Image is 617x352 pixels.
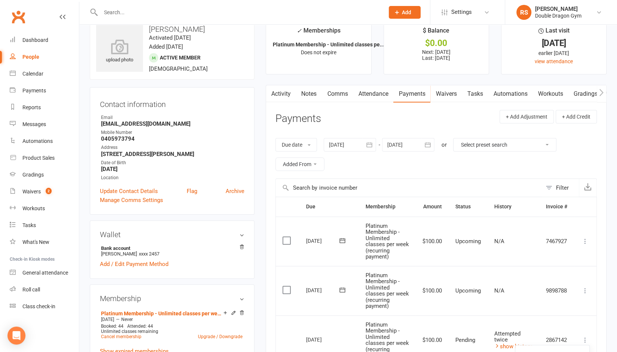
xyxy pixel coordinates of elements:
p: Next: [DATE] Last: [DATE] [391,49,482,61]
span: Does not expire [301,49,336,55]
a: Archive [226,187,244,196]
th: Status [449,197,488,216]
a: view attendance [535,58,573,64]
span: N/A [494,287,504,294]
a: What's New [10,234,79,251]
a: Update Contact Details [100,187,158,196]
span: Upcoming [455,238,481,245]
th: Amount [416,197,449,216]
a: Product Sales [10,150,79,166]
span: Active member [160,55,201,61]
strong: Bank account [101,245,241,251]
button: Added From [275,157,324,171]
button: Filter [542,179,579,197]
div: RS [516,5,531,20]
a: People [10,49,79,65]
a: Workouts [10,200,79,217]
div: Waivers [22,189,41,195]
a: Automations [10,133,79,150]
th: Due [299,197,358,216]
h3: Payments [275,113,321,125]
button: Add [389,6,421,19]
a: Dashboard [10,32,79,49]
strong: [EMAIL_ADDRESS][DOMAIN_NAME] [101,120,244,127]
div: What's New [22,239,49,245]
a: Gradings [10,166,79,183]
h3: [PERSON_NAME] [96,25,248,33]
button: Due date [275,138,317,151]
div: — [99,316,244,322]
div: or [441,140,446,149]
div: Memberships [297,26,340,40]
div: Reports [22,104,41,110]
span: Unlimited classes remaining [101,329,158,334]
span: Settings [451,4,472,21]
a: Waivers [430,85,462,102]
div: [DATE] [306,235,340,247]
a: Reports [10,99,79,116]
div: Messages [22,121,46,127]
time: Added [DATE] [149,43,183,50]
span: xxxx 2457 [139,251,159,257]
a: Flag [187,187,197,196]
input: Search by invoice number [276,179,542,197]
span: Booked: 44 [101,324,123,329]
th: Invoice # [539,197,574,216]
a: General attendance kiosk mode [10,264,79,281]
a: Messages [10,116,79,133]
a: Tasks [462,85,488,102]
a: Waivers 2 [10,183,79,200]
span: Platinum Membership - Unlimited classes per week (recurring payment) [365,223,409,260]
a: Platinum Membership - Unlimited classes per week (recurring payment) [101,310,223,316]
span: [DEMOGRAPHIC_DATA] [149,65,208,72]
span: Upcoming [455,287,481,294]
a: Workouts [532,85,568,102]
time: Activated [DATE] [149,34,191,41]
div: Double Dragon Gym [535,12,581,19]
div: Last visit [538,26,569,39]
div: $ Balance [423,26,449,39]
a: Comms [322,85,353,102]
th: History [488,197,539,216]
td: 7467927 [539,217,574,266]
a: Class kiosk mode [10,298,79,315]
div: Address [101,144,244,151]
a: Roll call [10,281,79,298]
div: General attendance [22,270,68,276]
div: Open Intercom Messenger [7,327,25,345]
a: Attendance [353,85,393,102]
a: Notes [296,85,322,102]
span: Platinum Membership - Unlimited classes per week (recurring payment) [365,272,409,310]
strong: Platinum Membership - Unlimited classes pe... [273,42,384,48]
div: Dashboard [22,37,48,43]
div: Product Sales [22,155,55,161]
div: Automations [22,138,53,144]
a: Payments [393,85,430,102]
a: Payments [10,82,79,99]
h3: Contact information [100,97,244,108]
div: Date of Birth [101,159,244,166]
span: Add [402,9,411,15]
a: Cancel membership [101,334,141,339]
span: [DATE] [101,317,114,322]
button: + Add Adjustment [500,110,554,123]
a: Upgrade / Downgrade [198,334,242,339]
div: Mobile Number [101,129,244,136]
span: Attended: 44 [127,324,153,329]
span: Pending [455,337,475,343]
td: $100.00 [416,266,449,315]
div: upload photo [96,39,143,64]
div: earlier [DATE] [508,49,599,57]
li: [PERSON_NAME] [100,244,244,258]
div: Email [101,114,244,121]
div: Tasks [22,222,36,228]
strong: [DATE] [101,166,244,172]
div: [PERSON_NAME] [535,6,581,12]
a: Activity [266,85,296,102]
i: ✓ [297,27,302,34]
div: Workouts [22,205,45,211]
h3: Wallet [100,230,244,239]
strong: [STREET_ADDRESS][PERSON_NAME] [101,151,244,157]
div: [DATE] [508,39,599,47]
a: Calendar [10,65,79,82]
